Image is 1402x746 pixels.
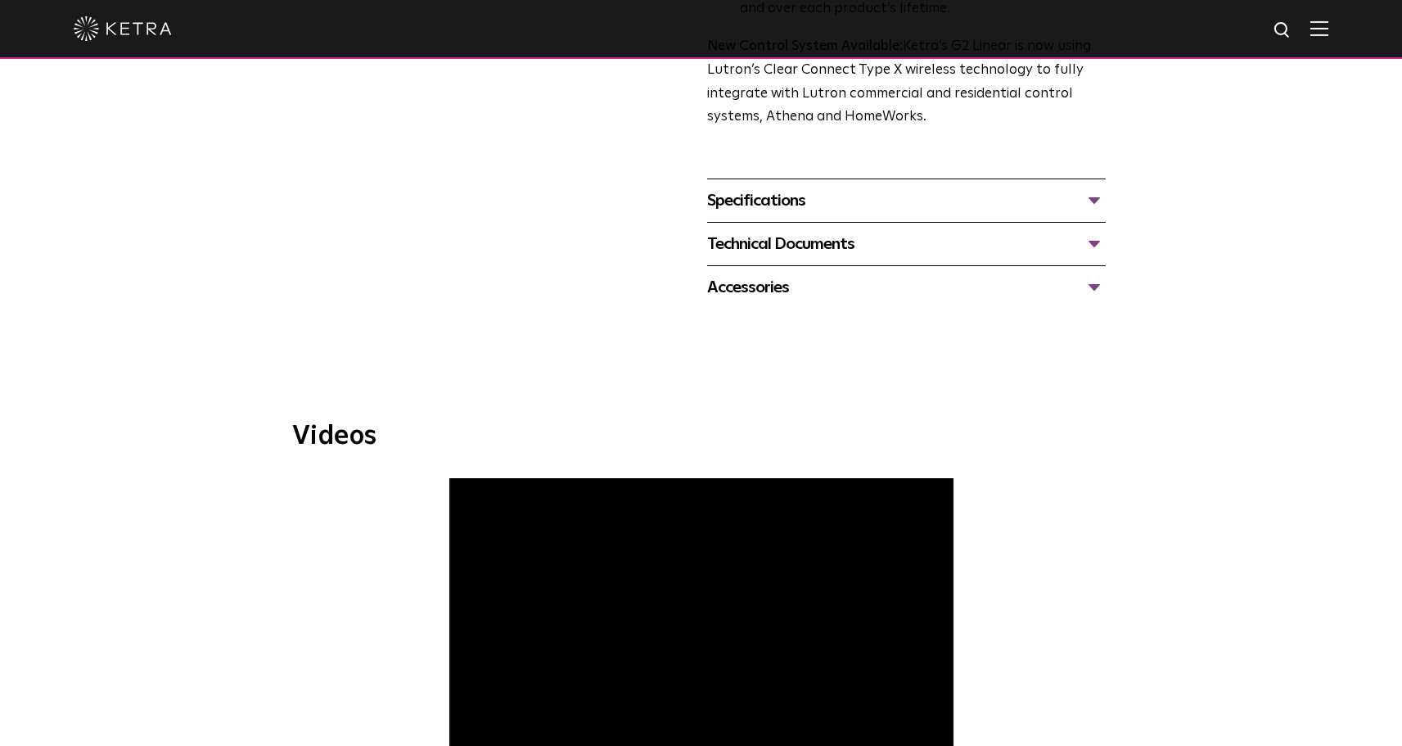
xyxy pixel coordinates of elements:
[74,16,172,41] img: ketra-logo-2019-white
[707,35,1106,130] p: Ketra’s G2 Linear is now using Lutron’s Clear Connect Type X wireless technology to fully integra...
[707,274,1106,301] div: Accessories
[707,188,1106,214] div: Specifications
[1310,20,1328,36] img: Hamburger%20Nav.svg
[707,231,1106,257] div: Technical Documents
[292,423,1111,450] h3: Videos
[1273,20,1293,41] img: search icon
